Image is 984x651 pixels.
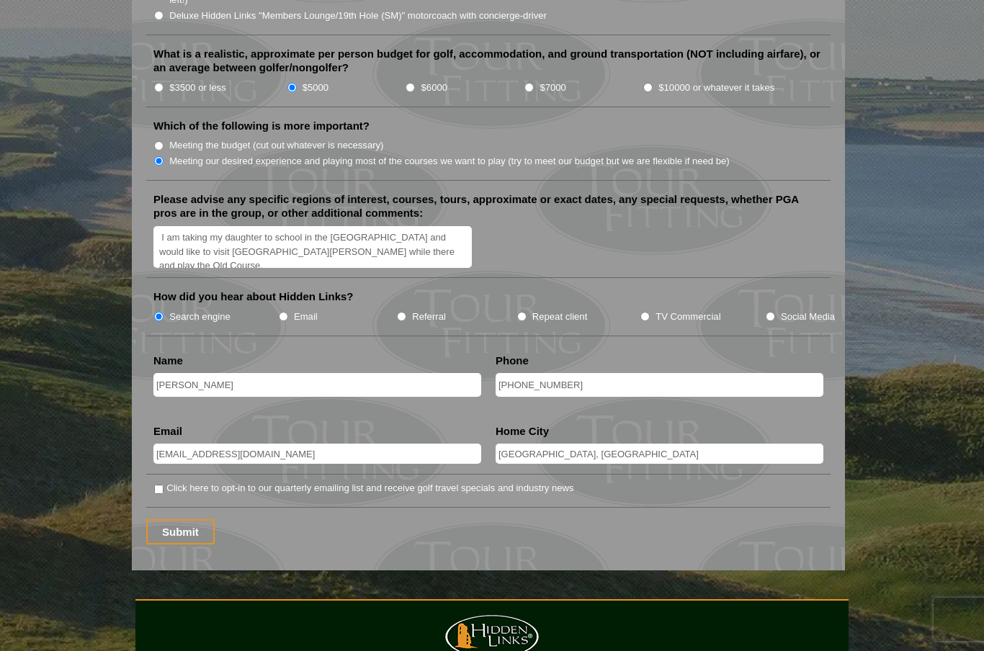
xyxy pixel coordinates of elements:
[169,310,231,324] label: Search engine
[781,310,835,324] label: Social Media
[169,81,226,95] label: $3500 or less
[153,226,472,269] textarea: I am taking my daughter to school in the [GEOGRAPHIC_DATA] and would like to visit [GEOGRAPHIC_DA...
[421,81,447,95] label: $6000
[153,354,183,368] label: Name
[146,519,215,544] input: Submit
[496,424,549,439] label: Home City
[303,81,328,95] label: $5000
[532,310,588,324] label: Repeat client
[658,81,774,95] label: $10000 or whatever it takes
[412,310,446,324] label: Referral
[656,310,720,324] label: TV Commercial
[540,81,565,95] label: $7000
[166,481,573,495] label: Click here to opt-in to our quarterly emailing list and receive golf travel specials and industry...
[153,47,823,75] label: What is a realistic, approximate per person budget for golf, accommodation, and ground transporta...
[169,154,730,169] label: Meeting our desired experience and playing most of the courses we want to play (try to meet our b...
[153,119,370,133] label: Which of the following is more important?
[153,192,823,220] label: Please advise any specific regions of interest, courses, tours, approximate or exact dates, any s...
[153,424,182,439] label: Email
[153,289,354,304] label: How did you hear about Hidden Links?
[496,354,529,368] label: Phone
[294,310,318,324] label: Email
[169,138,383,153] label: Meeting the budget (cut out whatever is necessary)
[169,9,547,23] label: Deluxe Hidden Links "Members Lounge/19th Hole (SM)" motorcoach with concierge-driver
